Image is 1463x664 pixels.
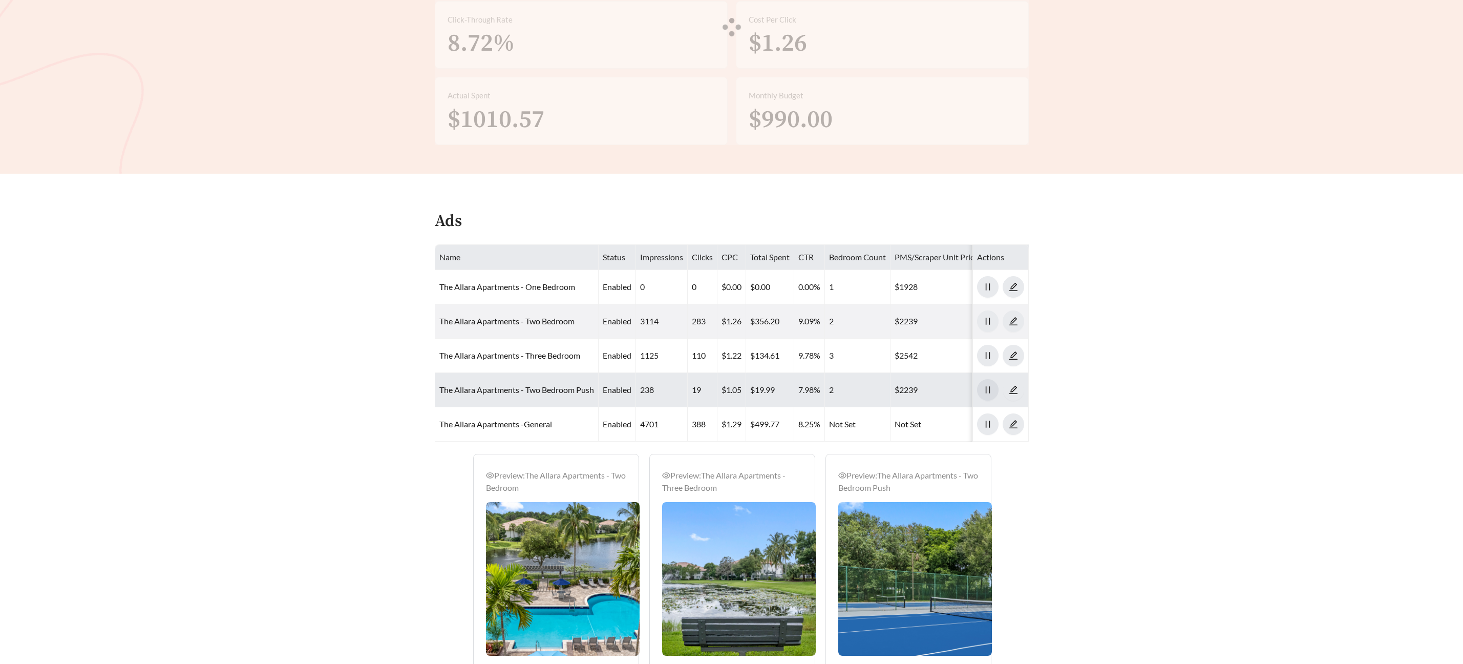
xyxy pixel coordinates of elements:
[688,270,717,304] td: 0
[1003,282,1024,292] a: edit
[603,316,631,326] span: enabled
[435,245,599,270] th: Name
[746,245,794,270] th: Total Spent
[722,252,738,262] span: CPC
[746,270,794,304] td: $0.00
[1003,350,1024,360] a: edit
[890,245,983,270] th: PMS/Scraper Unit Price
[838,471,846,480] span: eye
[439,282,575,292] a: The Allara Apartments - One Bedroom
[636,373,688,407] td: 238
[599,245,636,270] th: Status
[1003,385,1024,395] a: edit
[688,339,717,373] td: 110
[973,245,1029,270] th: Actions
[825,339,890,373] td: 3
[486,502,640,656] img: Preview_The Allara Apartments - Two Bedroom
[662,469,802,494] div: Preview: The Allara Apartments - Three Bedroom
[890,373,983,407] td: $2239
[977,379,999,401] button: pause
[717,339,746,373] td: $1.22
[717,373,746,407] td: $1.05
[688,245,717,270] th: Clicks
[977,310,999,332] button: pause
[636,339,688,373] td: 1125
[435,213,462,231] h4: Ads
[746,339,794,373] td: $134.61
[825,270,890,304] td: 1
[486,469,626,494] div: Preview: The Allara Apartments - Two Bedroom
[746,304,794,339] td: $356.20
[1003,316,1024,326] a: edit
[1003,276,1024,298] button: edit
[978,351,998,360] span: pause
[636,245,688,270] th: Impressions
[825,245,890,270] th: Bedroom Count
[603,350,631,360] span: enabled
[1003,413,1024,435] button: edit
[1003,345,1024,366] button: edit
[636,270,688,304] td: 0
[794,339,825,373] td: 9.78%
[439,419,552,429] a: The Allara Apartments -General
[890,270,983,304] td: $1928
[636,407,688,442] td: 4701
[890,339,983,373] td: $2542
[603,385,631,395] span: enabled
[688,304,717,339] td: 283
[688,373,717,407] td: 19
[603,282,631,292] span: enabled
[978,282,998,292] span: pause
[1003,379,1024,401] button: edit
[1003,419,1024,429] a: edit
[486,471,494,480] span: eye
[439,316,575,326] a: The Allara Apartments - Two Bedroom
[439,385,594,395] a: The Allara Apartments - Two Bedroom Push
[746,407,794,442] td: $499.77
[794,373,825,407] td: 7.98%
[890,407,983,442] td: Not Set
[717,270,746,304] td: $0.00
[717,304,746,339] td: $1.26
[1003,351,1024,360] span: edit
[746,373,794,407] td: $19.99
[977,413,999,435] button: pause
[838,502,992,656] img: Preview_The Allara Apartments - Two Bedroom Push
[1003,310,1024,332] button: edit
[603,419,631,429] span: enabled
[794,304,825,339] td: 9.09%
[825,304,890,339] td: 2
[798,252,814,262] span: CTR
[439,350,580,360] a: The Allara Apartments - Three Bedroom
[662,471,670,480] span: eye
[977,276,999,298] button: pause
[662,502,816,656] img: Preview_The Allara Apartments - Three Bedroom
[825,373,890,407] td: 2
[978,385,998,395] span: pause
[838,469,979,494] div: Preview: The Allara Apartments - Two Bedroom Push
[717,407,746,442] td: $1.29
[825,407,890,442] td: Not Set
[794,407,825,442] td: 8.25%
[978,420,998,429] span: pause
[794,270,825,304] td: 0.00%
[688,407,717,442] td: 388
[978,317,998,326] span: pause
[636,304,688,339] td: 3114
[977,345,999,366] button: pause
[890,304,983,339] td: $2239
